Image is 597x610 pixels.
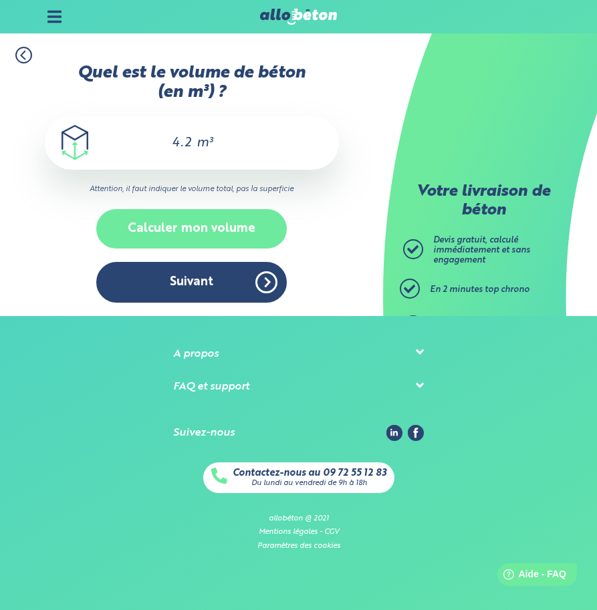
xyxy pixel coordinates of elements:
[320,528,322,536] span: -
[197,136,213,150] span: m³
[269,514,329,523] div: allobéton @ 2021
[173,427,235,439] div: Suivez-nous
[173,348,219,360] div: A propos
[45,183,339,196] i: Attention, il faut indiquer le volume total, pas la superficie
[260,9,338,25] img: allobéton
[173,381,249,393] div: FAQ et support
[170,135,193,151] input: 0
[96,209,287,249] button: Calculer mon volume
[259,528,318,536] a: Mentions légales
[257,542,340,550] a: Paramètres des cookies
[45,63,339,103] label: Quel est le volume de béton (en m³) ?
[324,528,339,536] a: CGV
[478,558,582,595] iframe: Help widget launcher
[430,285,529,294] span: En 2 minutes top chrono
[433,236,530,264] span: Devis gratuit, calculé immédiatement et sans engagement
[96,262,287,303] button: Suivant
[251,479,367,488] div: Du lundi au vendredi de 9h à 18h
[406,183,560,220] p: Votre livraison de béton
[233,468,386,479] a: Contactez-nous au 09 72 55 12 83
